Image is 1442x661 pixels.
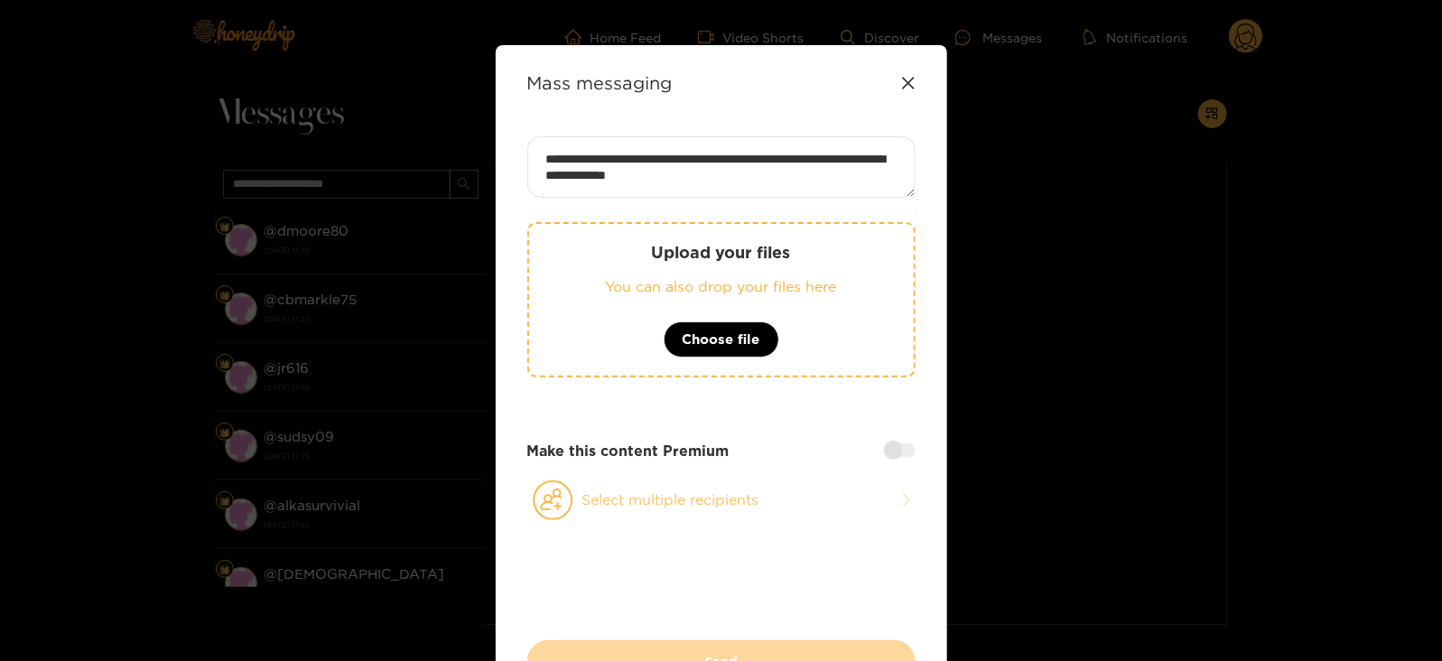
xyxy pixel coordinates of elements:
strong: Mass messaging [527,72,673,93]
button: Choose file [664,321,779,358]
strong: Make this content Premium [527,441,730,461]
p: You can also drop your files here [565,276,878,297]
p: Upload your files [565,242,878,263]
span: Choose file [683,329,760,350]
button: Select multiple recipients [527,479,916,521]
